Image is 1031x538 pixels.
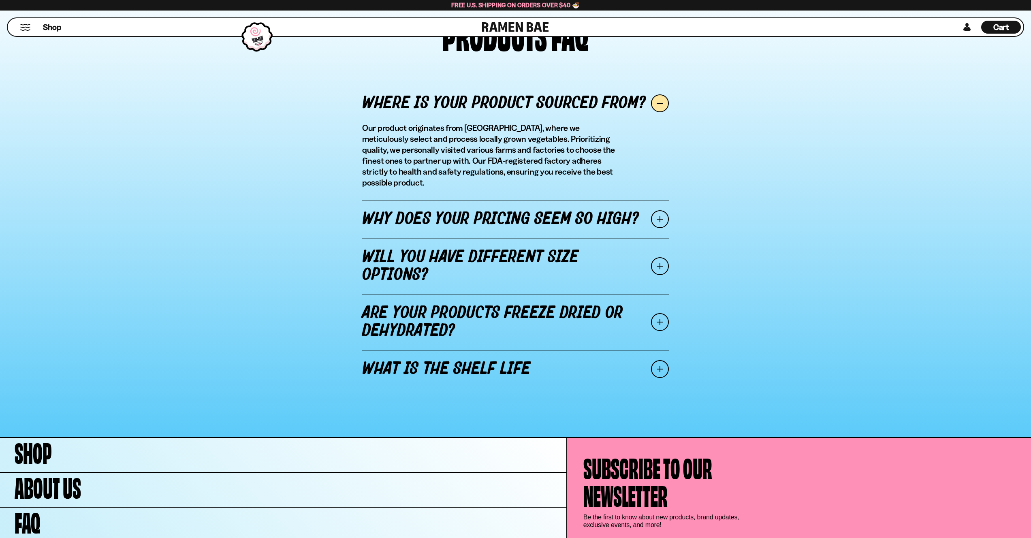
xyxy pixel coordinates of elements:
[362,294,669,350] a: Are your products freeze dried or dehydrated?
[362,238,669,294] a: Will you have different size options?
[362,350,669,388] a: What is the shelf life
[20,24,31,31] button: Mobile Menu Trigger
[43,22,61,33] span: Shop
[15,437,52,465] span: Shop
[583,513,745,529] p: Be the first to know about new products, brand updates, exclusive events, and more!
[43,21,61,34] a: Shop
[551,14,589,53] div: FAQ
[583,453,712,508] h4: Subscribe to our newsletter
[451,1,580,9] span: Free U.S. Shipping on Orders over $40 🍜
[442,14,547,53] div: PRODUCTS
[15,472,81,500] span: About Us
[981,18,1021,36] div: Cart
[15,507,41,534] span: FAQ
[993,22,1009,32] span: Cart
[362,84,669,122] a: Where is your product sourced from?
[362,122,623,188] p: Our product originates from [GEOGRAPHIC_DATA], where we meticulously select and process locally g...
[362,200,669,238] a: Why does your pricing seem so high?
